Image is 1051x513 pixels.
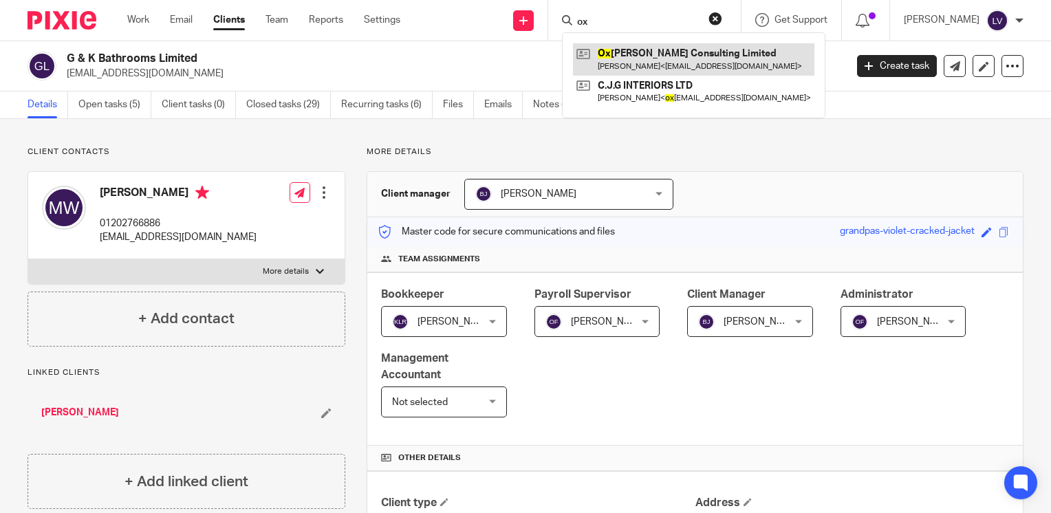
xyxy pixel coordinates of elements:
[378,225,615,239] p: Master code for secure communications and files
[534,289,631,300] span: Payroll Supervisor
[42,186,86,230] img: svg%3E
[576,17,700,29] input: Search
[367,146,1023,157] p: More details
[364,13,400,27] a: Settings
[724,317,799,327] span: [PERSON_NAME]
[213,13,245,27] a: Clients
[484,91,523,118] a: Emails
[475,186,492,202] img: svg%3E
[263,266,309,277] p: More details
[398,452,461,463] span: Other details
[841,289,913,300] span: Administrator
[100,186,257,203] h4: [PERSON_NAME]
[100,230,257,244] p: [EMAIL_ADDRESS][DOMAIN_NAME]
[381,187,451,201] h3: Client manager
[67,67,836,80] p: [EMAIL_ADDRESS][DOMAIN_NAME]
[100,217,257,230] p: 01202766886
[381,496,695,510] h4: Client type
[170,13,193,27] a: Email
[852,314,868,330] img: svg%3E
[28,146,345,157] p: Client contacts
[309,13,343,27] a: Reports
[392,397,448,407] span: Not selected
[195,186,209,199] i: Primary
[28,367,345,378] p: Linked clients
[138,308,235,329] h4: + Add contact
[124,471,248,492] h4: + Add linked client
[381,289,444,300] span: Bookkeeper
[904,13,979,27] p: [PERSON_NAME]
[501,189,576,199] span: [PERSON_NAME]
[418,317,493,327] span: [PERSON_NAME]
[127,13,149,27] a: Work
[266,13,288,27] a: Team
[687,289,766,300] span: Client Manager
[840,224,975,240] div: grandpas-violet-cracked-jacket
[708,12,722,25] button: Clear
[545,314,562,330] img: svg%3E
[398,254,480,265] span: Team assignments
[28,11,96,30] img: Pixie
[986,10,1008,32] img: svg%3E
[698,314,715,330] img: svg%3E
[443,91,474,118] a: Files
[571,317,647,327] span: [PERSON_NAME]
[392,314,409,330] img: svg%3E
[695,496,1009,510] h4: Address
[246,91,331,118] a: Closed tasks (29)
[774,15,827,25] span: Get Support
[533,91,583,118] a: Notes (0)
[857,55,937,77] a: Create task
[28,52,56,80] img: svg%3E
[381,353,448,380] span: Management Accountant
[162,91,236,118] a: Client tasks (0)
[877,317,953,327] span: [PERSON_NAME]
[41,406,119,419] a: [PERSON_NAME]
[78,91,151,118] a: Open tasks (5)
[28,91,68,118] a: Details
[67,52,682,66] h2: G & K Bathrooms Limited
[341,91,433,118] a: Recurring tasks (6)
